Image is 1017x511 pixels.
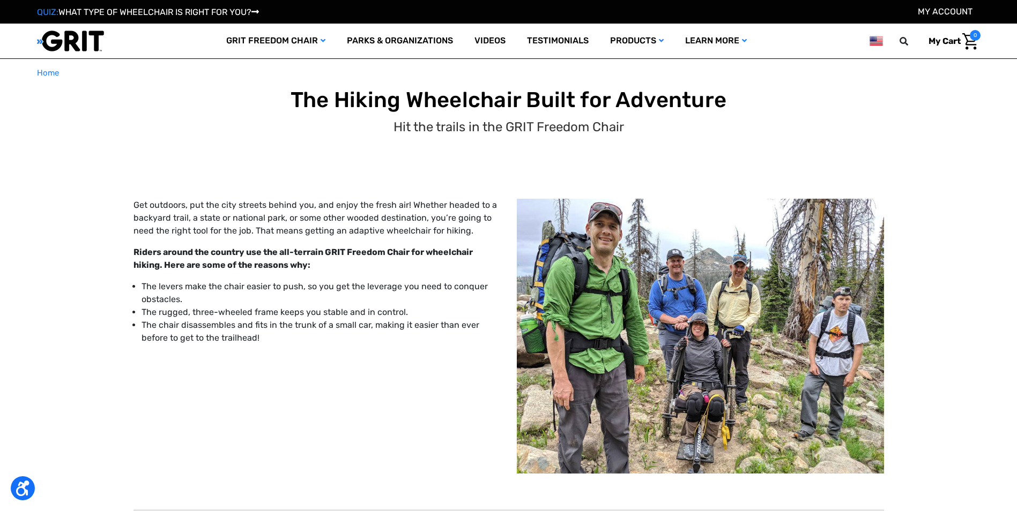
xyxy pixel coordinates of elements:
[37,7,58,17] span: QUIZ:
[599,24,674,58] a: Products
[37,7,259,17] a: QUIZ:WHAT TYPE OF WHEELCHAIR IS RIGHT FOR YOU?
[142,280,501,306] li: The levers make the chair easier to push, so you get the leverage you need to conquer obstacles.
[394,117,624,137] p: Hit the trails in the GRIT Freedom Chair
[37,67,59,79] a: Home
[871,442,1012,492] iframe: Tidio Chat
[918,6,973,17] a: Account
[37,68,59,78] span: Home
[904,30,921,52] input: Search
[133,199,501,237] p: Get outdoors, put the city streets behind you, and enjoy the fresh air! Whether headed to a backy...
[929,36,961,46] span: My Cart
[37,30,104,52] img: GRIT All-Terrain Wheelchair and Mobility Equipment
[516,24,599,58] a: Testimonials
[142,306,501,319] li: The rugged, three-wheeled frame keeps you stable and in control.
[962,33,978,50] img: Cart
[921,30,981,52] a: Cart with 0 items
[216,24,336,58] a: GRIT Freedom Chair
[464,24,516,58] a: Videos
[336,24,464,58] a: Parks & Organizations
[970,30,981,41] span: 0
[37,67,981,79] nav: Breadcrumb
[133,247,473,270] strong: Riders around the country use the all-terrain GRIT Freedom Chair for wheelchair hiking. Here are ...
[517,199,884,474] img: Group hiking, including one using GRIT Freedom Chair all-terrain wheelchair, on rocky grass and d...
[870,34,882,48] img: us.png
[39,87,978,113] h1: The Hiking Wheelchair Built for Adventure
[674,24,758,58] a: Learn More
[142,319,501,344] li: The chair disassembles and fits in the trunk of a small car, making it easier than ever before to...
